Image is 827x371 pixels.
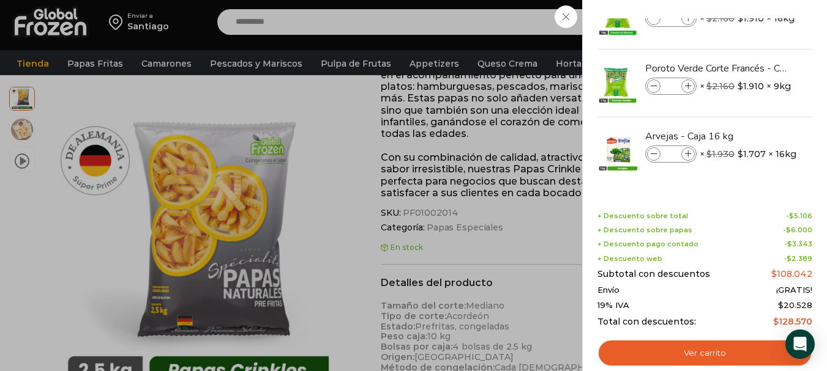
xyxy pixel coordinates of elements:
[778,300,784,310] span: $
[597,212,688,220] span: + Descuento sobre total
[706,13,735,24] bdi: 2.160
[738,80,743,92] span: $
[738,80,764,92] bdi: 1.910
[706,81,735,92] bdi: 2.160
[706,149,712,160] span: $
[738,12,764,24] bdi: 1.910
[700,145,796,163] span: × × 16kg
[662,12,680,25] input: Product quantity
[773,316,812,327] bdi: 128.570
[700,10,795,27] span: × × 16kg
[784,255,812,263] span: -
[662,79,680,93] input: Product quantity
[706,13,712,24] span: $
[785,329,815,359] div: Open Intercom Messenger
[597,240,698,248] span: + Descuento pago contado
[784,240,812,248] span: -
[786,226,791,234] span: $
[771,268,777,279] span: $
[789,211,812,220] bdi: 5.106
[597,301,629,310] span: 19% IVA
[597,339,812,367] a: Ver carrito
[776,285,812,295] span: ¡GRATIS!
[783,226,812,234] span: -
[789,211,794,220] span: $
[706,81,712,92] span: $
[786,212,812,220] span: -
[700,78,791,95] span: × × 9kg
[662,147,680,161] input: Product quantity
[738,148,743,160] span: $
[645,62,791,75] a: Poroto Verde Corte Francés - Caja 9 kg
[786,226,812,234] bdi: 6.000
[738,12,743,24] span: $
[597,317,696,327] span: Total con descuentos:
[597,226,692,234] span: + Descuento sobre papas
[771,268,812,279] bdi: 108.042
[787,240,812,248] bdi: 3.343
[787,240,792,248] span: $
[773,316,779,327] span: $
[706,149,735,160] bdi: 1.930
[597,269,710,279] span: Subtotal con descuentos
[645,130,791,143] a: Arvejas - Caja 16 kg
[738,148,766,160] bdi: 1.707
[787,254,791,263] span: $
[597,255,662,263] span: + Descuento web
[597,285,619,295] span: Envío
[787,254,812,263] bdi: 2.389
[778,300,812,310] span: 20.528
